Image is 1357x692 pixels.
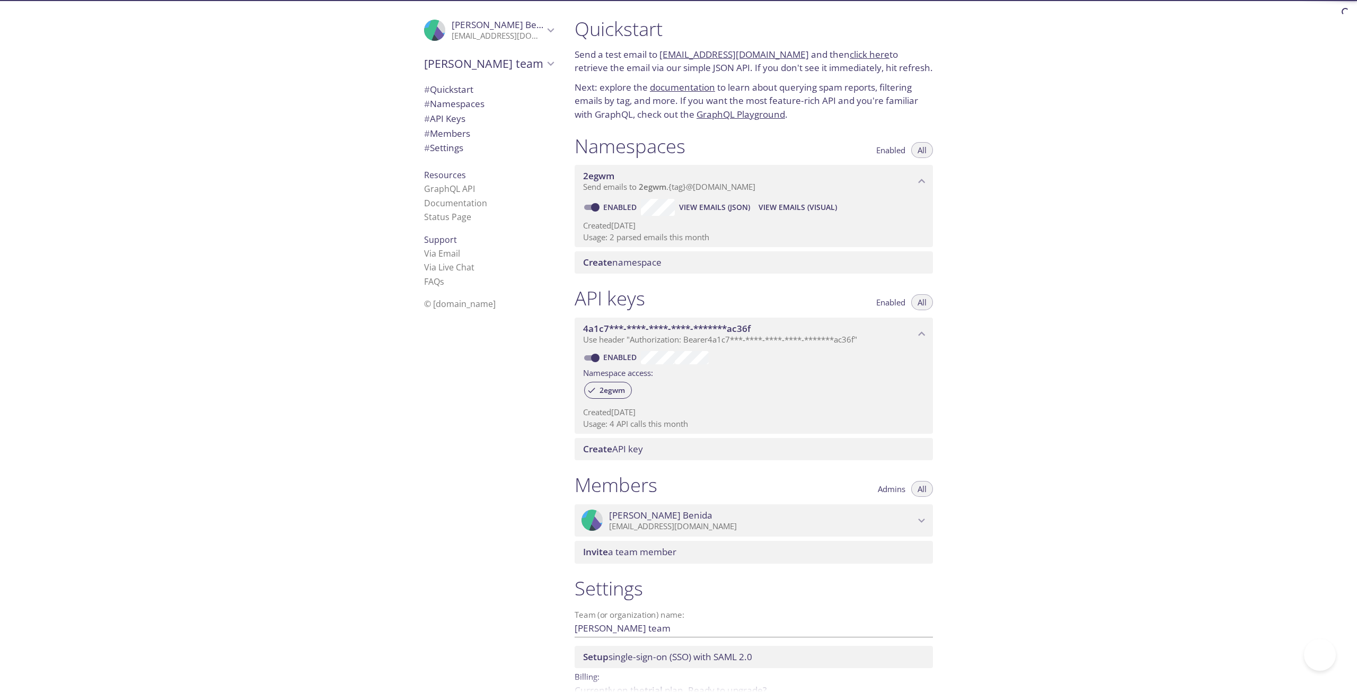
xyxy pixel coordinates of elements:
span: Invite [583,546,608,558]
label: Namespace access: [583,364,653,380]
span: Support [424,234,457,246]
div: Benedict Benida [575,504,933,537]
a: Enabled [602,202,641,212]
span: View Emails (JSON) [679,201,750,214]
div: Namespaces [416,97,562,111]
span: Settings [424,142,463,154]
div: Benedict's team [416,50,562,77]
span: Quickstart [424,83,473,95]
button: All [911,142,933,158]
a: Status Page [424,211,471,223]
p: [EMAIL_ADDRESS][DOMAIN_NAME] [609,521,915,532]
h1: Namespaces [575,134,685,158]
span: # [424,98,430,110]
span: Resources [424,169,466,181]
span: API Keys [424,112,465,125]
h1: Members [575,473,657,497]
span: 2egwm [593,386,631,395]
span: [PERSON_NAME] Benida [609,510,712,521]
h1: Settings [575,576,933,600]
span: Create [583,256,612,268]
a: Via Email [424,248,460,259]
button: Enabled [870,142,912,158]
div: Setup SSO [575,646,933,668]
iframe: Help Scout Beacon - Open [1304,639,1336,671]
a: documentation [650,81,715,93]
a: FAQ [424,276,444,287]
div: Team Settings [416,141,562,155]
div: Members [416,126,562,141]
div: 2egwm [584,382,632,399]
div: Invite a team member [575,541,933,563]
p: Created [DATE] [583,407,924,418]
div: Create namespace [575,251,933,274]
a: click here [850,48,889,60]
span: Members [424,127,470,139]
a: Enabled [602,352,641,362]
div: Create API Key [575,438,933,460]
span: single-sign-on (SSO) with SAML 2.0 [583,651,752,663]
span: # [424,112,430,125]
div: 2egwm namespace [575,165,933,198]
span: © [DOMAIN_NAME] [424,298,496,310]
span: [PERSON_NAME] Benida [452,19,555,31]
span: Namespaces [424,98,484,110]
a: GraphQL API [424,183,475,195]
h1: API keys [575,286,645,310]
span: API key [583,443,643,455]
a: [EMAIL_ADDRESS][DOMAIN_NAME] [659,48,809,60]
span: # [424,142,430,154]
button: All [911,294,933,310]
div: Benedict Benida [416,13,562,48]
button: View Emails (Visual) [754,199,841,216]
p: Usage: 2 parsed emails this month [583,232,924,243]
button: View Emails (JSON) [675,199,754,216]
button: All [911,481,933,497]
span: # [424,83,430,95]
span: View Emails (Visual) [759,201,837,214]
div: API Keys [416,111,562,126]
button: Enabled [870,294,912,310]
span: 2egwm [583,170,614,182]
p: Usage: 4 API calls this month [583,418,924,430]
h1: Quickstart [575,17,933,41]
p: [EMAIL_ADDRESS][DOMAIN_NAME] [452,31,544,41]
div: Quickstart [416,82,562,97]
span: [PERSON_NAME] team [424,56,544,71]
span: # [424,127,430,139]
p: Next: explore the to learn about querying spam reports, filtering emails by tag, and more. If you... [575,81,933,121]
p: Created [DATE] [583,220,924,231]
span: Setup [583,651,609,663]
a: GraphQL Playground [697,108,785,120]
span: Create [583,443,612,455]
span: a team member [583,546,676,558]
span: 2egwm [639,181,666,192]
a: Documentation [424,197,487,209]
span: s [440,276,444,287]
p: Billing: [575,668,933,684]
label: Team (or organization) name: [575,611,685,619]
button: Admins [871,481,912,497]
span: Send emails to . {tag} @[DOMAIN_NAME] [583,181,755,192]
span: namespace [583,256,662,268]
a: Via Live Chat [424,261,474,273]
p: Send a test email to and then to retrieve the email via our simple JSON API. If you don't see it ... [575,48,933,75]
